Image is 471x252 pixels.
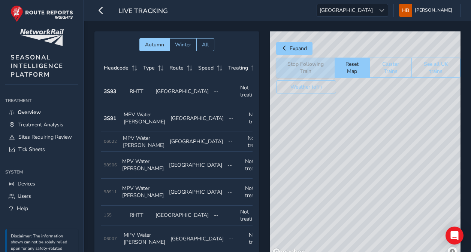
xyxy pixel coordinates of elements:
[145,41,164,48] span: Autumn
[120,179,166,206] td: MPV Water [PERSON_NAME]
[242,152,266,179] td: Not treating
[153,206,211,225] td: [GEOGRAPHIC_DATA]
[104,236,117,242] span: 06007
[5,95,78,106] div: Treatment
[290,45,307,52] span: Expand
[225,152,242,179] td: --
[5,106,78,119] a: Overview
[118,6,168,17] span: Live Tracking
[120,152,166,179] td: MPV Water [PERSON_NAME]
[10,5,73,22] img: rr logo
[5,166,78,178] div: System
[238,206,263,225] td: Not treating
[153,78,211,105] td: [GEOGRAPHIC_DATA]
[228,64,248,71] span: Treating
[175,41,191,48] span: Winter
[166,179,225,206] td: [GEOGRAPHIC_DATA]
[104,64,129,71] span: Headcode
[225,179,242,206] td: --
[411,58,461,78] button: See all UK trains
[335,58,369,78] button: Reset Map
[317,4,375,16] span: [GEOGRAPHIC_DATA]
[169,64,184,71] span: Route
[369,58,411,78] button: Cluster Trains
[276,80,336,93] button: Weather (off)
[198,64,214,71] span: Speed
[127,206,153,225] td: RHTT
[226,132,245,152] td: --
[139,38,169,51] button: Autumn
[169,38,196,51] button: Winter
[5,119,78,131] a: Treatment Analysis
[399,4,412,17] img: diamond-layout
[168,105,226,132] td: [GEOGRAPHIC_DATA]
[10,53,63,79] span: SEASONAL INTELLIGENCE PLATFORM
[5,202,78,215] a: Help
[120,132,167,152] td: MPV Water [PERSON_NAME]
[415,4,452,17] span: [PERSON_NAME]
[196,38,214,51] button: All
[104,212,112,218] span: 155
[166,152,225,179] td: [GEOGRAPHIC_DATA]
[167,132,226,152] td: [GEOGRAPHIC_DATA]
[276,42,313,55] button: Expand
[18,133,72,141] span: Sites Requiring Review
[5,178,78,190] a: Devices
[211,206,237,225] td: --
[242,179,266,206] td: Not treating
[399,4,455,17] button: [PERSON_NAME]
[18,180,35,187] span: Devices
[127,78,153,105] td: RHTT
[104,115,116,122] strong: 3S91
[226,105,246,132] td: --
[18,146,45,153] span: Tick Sheets
[17,205,28,212] span: Help
[18,193,31,200] span: Users
[104,139,117,144] span: 06022
[104,189,117,195] span: 98911
[202,41,209,48] span: All
[5,190,78,202] a: Users
[104,88,116,95] strong: 3S93
[18,121,63,128] span: Treatment Analysis
[211,78,237,105] td: --
[5,143,78,156] a: Tick Sheets
[121,105,168,132] td: MPV Water [PERSON_NAME]
[238,78,263,105] td: Not treating
[246,105,269,132] td: Not treating
[20,29,64,46] img: customer logo
[446,227,464,245] div: Open Intercom Messenger
[5,131,78,143] a: Sites Requiring Review
[143,64,155,71] span: Type
[245,132,268,152] td: Not treating
[104,162,117,168] span: 98906
[18,109,41,116] span: Overview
